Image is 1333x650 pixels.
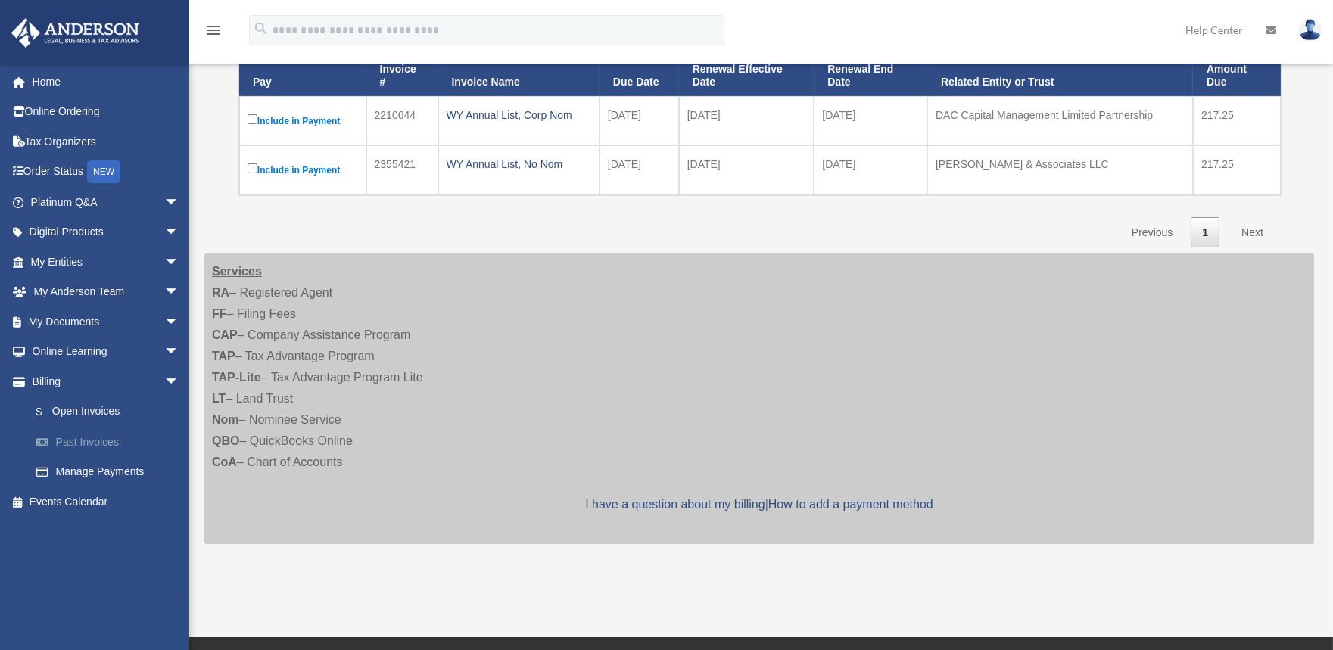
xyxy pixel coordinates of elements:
[212,350,235,362] strong: TAP
[366,96,438,145] td: 2210644
[679,145,814,194] td: [DATE]
[212,265,262,278] strong: Services
[11,126,202,157] a: Tax Organizers
[366,55,438,96] th: Invoice #: activate to sort column ascending
[600,145,679,194] td: [DATE]
[45,403,52,421] span: $
[11,366,202,397] a: Billingarrow_drop_down
[927,96,1193,145] td: DAC Capital Management Limited Partnership
[11,306,202,337] a: My Documentsarrow_drop_down
[164,247,195,278] span: arrow_drop_down
[1191,217,1219,248] a: 1
[11,337,202,367] a: Online Learningarrow_drop_down
[11,487,202,517] a: Events Calendar
[212,371,261,384] strong: TAP-Lite
[768,498,933,511] a: How to add a payment method
[164,187,195,218] span: arrow_drop_down
[366,145,438,194] td: 2355421
[1230,217,1275,248] a: Next
[7,18,144,48] img: Anderson Advisors Platinum Portal
[164,337,195,368] span: arrow_drop_down
[438,55,600,96] th: Invoice Name: activate to sort column ascending
[248,114,257,124] input: Include in Payment
[11,97,202,127] a: Online Ordering
[927,145,1193,194] td: [PERSON_NAME] & Associates LLC
[1120,217,1184,248] a: Previous
[11,187,202,217] a: Platinum Q&Aarrow_drop_down
[21,397,195,428] a: $Open Invoices
[600,96,679,145] td: [DATE]
[11,67,202,97] a: Home
[679,96,814,145] td: [DATE]
[212,413,239,426] strong: Nom
[11,157,202,188] a: Order StatusNEW
[248,163,257,173] input: Include in Payment
[11,277,202,307] a: My Anderson Teamarrow_drop_down
[814,145,927,194] td: [DATE]
[11,247,202,277] a: My Entitiesarrow_drop_down
[253,20,269,37] i: search
[21,457,202,487] a: Manage Payments
[447,154,591,175] div: WY Annual List, No Nom
[204,253,1314,544] div: – Registered Agent – Filing Fees – Company Assistance Program – Tax Advantage Program – Tax Advan...
[927,55,1193,96] th: Related Entity or Trust: activate to sort column ascending
[164,306,195,337] span: arrow_drop_down
[212,434,239,447] strong: QBO
[248,160,358,179] label: Include in Payment
[164,366,195,397] span: arrow_drop_down
[679,55,814,96] th: Renewal Effective Date: activate to sort column ascending
[239,55,366,96] th: Pay: activate to sort column descending
[212,456,237,468] strong: CoA
[204,26,223,39] a: menu
[248,111,358,130] label: Include in Payment
[11,217,202,247] a: Digital Productsarrow_drop_down
[814,96,927,145] td: [DATE]
[204,21,223,39] i: menu
[21,427,202,457] a: Past Invoices
[814,55,927,96] th: Renewal End Date: activate to sort column ascending
[164,217,195,248] span: arrow_drop_down
[600,55,679,96] th: Due Date: activate to sort column ascending
[164,277,195,308] span: arrow_drop_down
[585,498,765,511] a: I have a question about my billing
[1193,145,1281,194] td: 217.25
[212,307,227,320] strong: FF
[212,286,229,299] strong: RA
[1193,55,1281,96] th: Amount Due: activate to sort column ascending
[1193,96,1281,145] td: 217.25
[447,104,591,126] div: WY Annual List, Corp Nom
[212,328,238,341] strong: CAP
[87,160,120,183] div: NEW
[212,494,1307,515] p: |
[212,392,226,405] strong: LT
[1299,19,1322,41] img: User Pic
